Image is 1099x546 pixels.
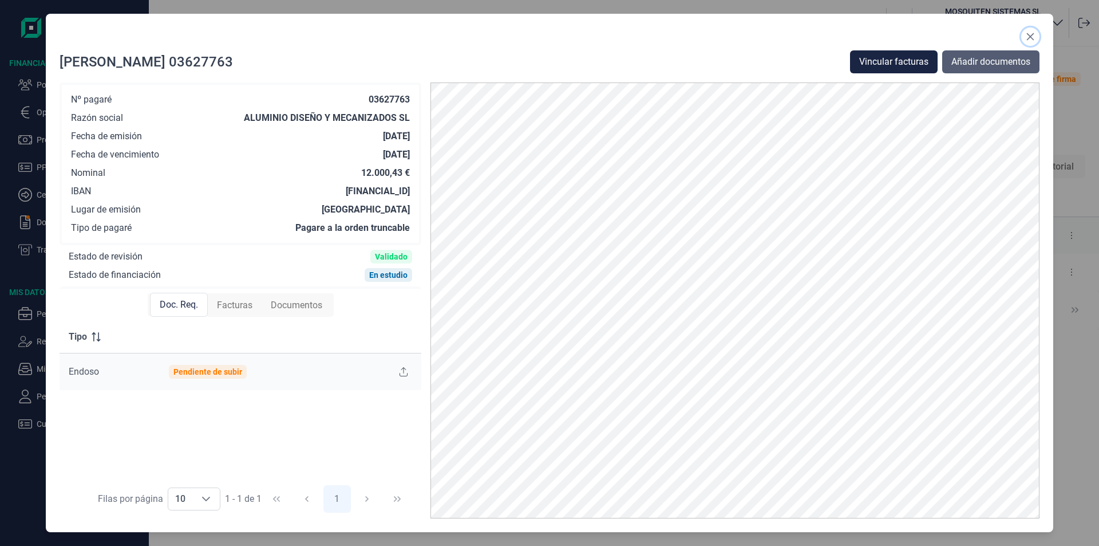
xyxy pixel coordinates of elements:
button: Last Page [384,485,411,513]
div: Nominal [71,167,105,179]
span: Doc. Req. [160,298,198,312]
div: 12.000,43 € [361,167,410,179]
span: Facturas [217,298,252,312]
img: PDF Viewer [430,83,1039,518]
button: Close [1021,28,1039,46]
span: Vincular facturas [859,55,928,69]
span: 1 - 1 de 1 [225,494,262,504]
span: 10 [168,488,192,510]
div: [DATE] [383,149,410,160]
button: Añadir documentos [942,50,1039,73]
div: ALUMINIO DISEÑO Y MECANIZADOS SL [244,112,410,124]
button: Vincular facturas [850,50,938,73]
button: Page 1 [323,485,351,513]
div: Pagare a la orden truncable [295,222,410,234]
div: Facturas [208,294,262,317]
div: Pendiente de subir [173,367,242,376]
div: Fecha de emisión [71,131,142,142]
div: Fecha de vencimiento [71,149,159,160]
button: Next Page [353,485,381,513]
div: 03627763 [369,94,410,105]
div: Tipo de pagaré [71,222,132,234]
span: Endoso [69,366,99,377]
span: Añadir documentos [951,55,1030,69]
div: [PERSON_NAME] 03627763 [60,53,233,71]
div: Lugar de emisión [71,204,141,215]
button: Previous Page [293,485,321,513]
span: Documentos [271,298,322,312]
div: En estudio [369,270,408,280]
div: Estado de financiación [69,269,161,281]
span: Tipo [69,330,87,344]
div: [GEOGRAPHIC_DATA] [322,204,410,215]
div: Doc. Req. [150,293,208,317]
div: IBAN [71,186,91,197]
div: [FINANCIAL_ID] [346,186,410,197]
div: Filas por página [98,492,163,506]
div: Estado de revisión [69,251,143,262]
button: First Page [263,485,290,513]
div: [DATE] [383,131,410,142]
div: Documentos [262,294,331,317]
div: Choose [192,488,220,510]
div: Razón social [71,112,123,124]
div: Validado [375,252,408,261]
div: Nº pagaré [71,94,112,105]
